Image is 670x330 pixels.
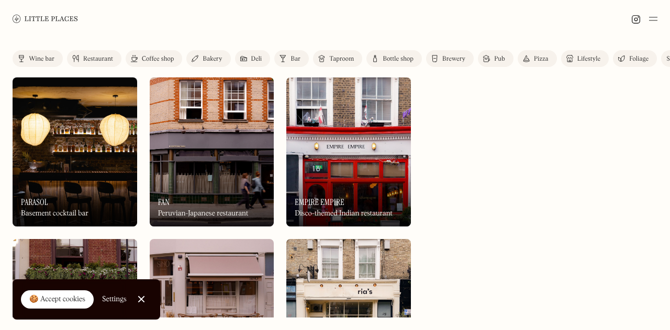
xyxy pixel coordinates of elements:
div: Foliage [629,56,649,62]
a: Brewery [426,50,474,67]
a: Pub [478,50,513,67]
a: ParasolParasolParasolBasement cocktail bar [13,77,137,226]
a: 🍪 Accept cookies [21,290,94,309]
a: Taproom [313,50,362,67]
a: Pizza [518,50,557,67]
div: Lifestyle [577,56,600,62]
div: Deli [251,56,262,62]
a: Deli [235,50,271,67]
div: Brewery [442,56,465,62]
div: Bakery [203,56,222,62]
div: Coffee shop [142,56,174,62]
a: Wine bar [13,50,63,67]
a: Lifestyle [561,50,609,67]
div: Peruvian-Japanese restaurant [158,209,249,218]
div: Wine bar [29,56,54,62]
div: Settings [102,295,127,303]
a: Bar [274,50,309,67]
div: Basement cocktail bar [21,209,88,218]
a: Empire EmpireEmpire EmpireEmpire EmpireDisco-themed Indian restaurant [286,77,411,226]
h3: Fan [158,197,170,207]
a: Restaurant [67,50,121,67]
a: Settings [102,288,127,311]
a: Close Cookie Popup [131,289,152,310]
div: 🍪 Accept cookies [29,294,85,305]
img: Parasol [13,77,137,226]
a: Bakery [186,50,230,67]
div: Taproom [329,56,354,62]
div: Pub [494,56,505,62]
div: Restaurant [83,56,113,62]
div: Bottle shop [383,56,414,62]
a: Coffee shop [126,50,182,67]
h3: Empire Empire [295,197,344,207]
div: Pizza [534,56,549,62]
a: FanFanFanPeruvian-Japanese restaurant [150,77,274,226]
img: Empire Empire [286,77,411,226]
a: Foliage [613,50,657,67]
a: Bottle shop [366,50,422,67]
div: Disco-themed Indian restaurant [295,209,392,218]
h3: Parasol [21,197,48,207]
div: Bar [291,56,300,62]
img: Fan [150,77,274,226]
